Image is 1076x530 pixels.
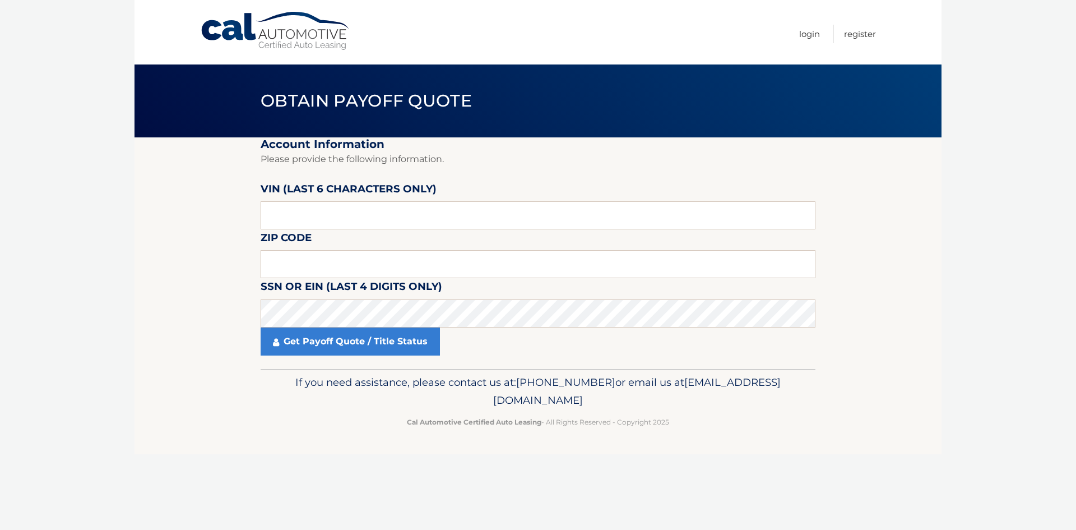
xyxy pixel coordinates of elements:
label: SSN or EIN (last 4 digits only) [261,278,442,299]
h2: Account Information [261,137,815,151]
span: [PHONE_NUMBER] [516,376,615,389]
p: If you need assistance, please contact us at: or email us at [268,374,808,409]
a: Cal Automotive [200,11,351,51]
span: Obtain Payoff Quote [261,90,472,111]
a: Get Payoff Quote / Title Status [261,328,440,356]
label: Zip Code [261,229,312,250]
a: Register [844,25,876,43]
p: Please provide the following information. [261,151,815,167]
p: - All Rights Reserved - Copyright 2025 [268,416,808,428]
strong: Cal Automotive Certified Auto Leasing [407,418,541,426]
a: Login [799,25,820,43]
label: VIN (last 6 characters only) [261,181,437,201]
